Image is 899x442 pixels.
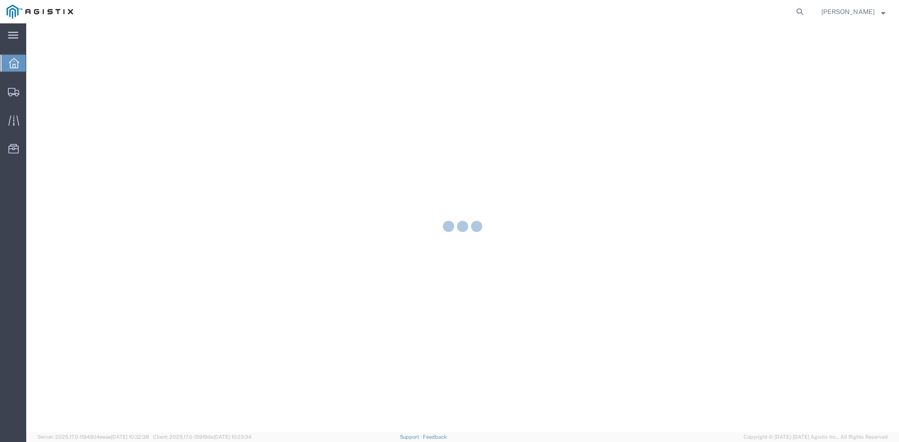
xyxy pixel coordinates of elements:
img: logo [7,5,73,19]
span: Douglas Harris [821,7,875,17]
button: [PERSON_NAME] [821,6,886,17]
span: [DATE] 10:32:38 [111,434,149,440]
a: Support [400,434,423,440]
span: Copyright © [DATE]-[DATE] Agistix Inc., All Rights Reserved [744,433,888,441]
span: Server: 2025.17.0-1194904eeae [37,434,149,440]
a: Feedback [423,434,447,440]
span: [DATE] 10:23:34 [214,434,251,440]
span: Client: 2025.17.0-159f9de [153,434,251,440]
